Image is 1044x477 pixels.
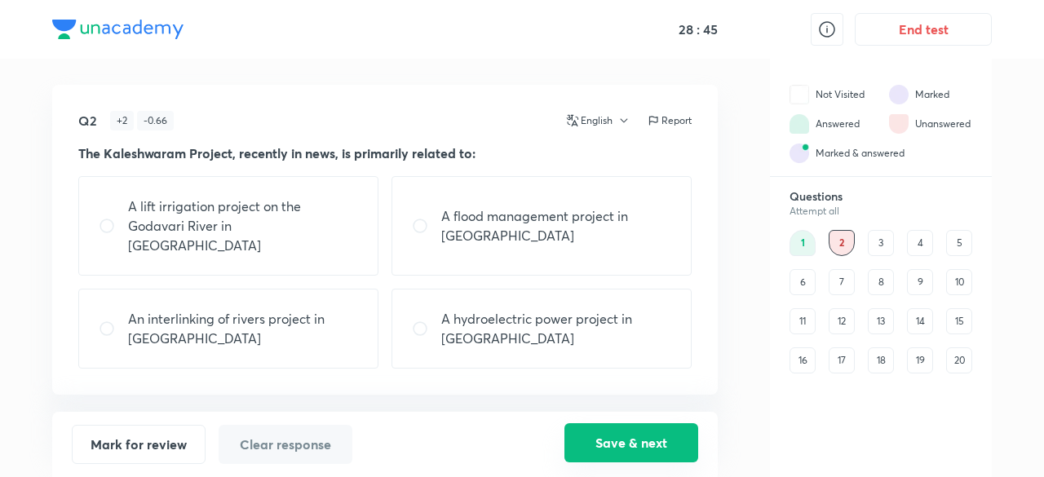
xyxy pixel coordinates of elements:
div: 5 [946,230,972,256]
p: Report [661,113,692,128]
p: A lift irrigation project on the Godavari River in [GEOGRAPHIC_DATA] [128,197,358,255]
div: 18 [868,347,894,373]
h6: Questions [790,189,972,204]
strong: The Kaleshwaram Project, recently in news, is primarily related to: [78,144,476,161]
button: Save & next [564,423,698,462]
div: 4 [907,230,933,256]
img: attempt state [790,114,809,134]
div: Marked & answered [816,146,905,161]
div: 13 [868,308,894,334]
button: End test [855,13,992,46]
div: Answered [816,117,860,131]
div: + 2 [110,111,134,130]
div: 17 [829,347,855,373]
div: 11 [790,308,816,334]
div: 14 [907,308,933,334]
div: 6 [790,269,816,295]
div: Not Visited [816,87,865,102]
p: A hydroelectric power project in [GEOGRAPHIC_DATA] [441,309,671,348]
div: - 0.66 [137,111,174,130]
div: 7 [829,269,855,295]
p: A flood management project in [GEOGRAPHIC_DATA] [441,206,671,245]
h5: 45 [700,21,718,38]
button: Clear response [219,425,352,464]
img: attempt state [889,85,909,104]
div: Marked [915,87,949,102]
button: English [561,113,630,128]
div: 9 [907,269,933,295]
div: 10 [946,269,972,295]
div: 19 [907,347,933,373]
div: 8 [868,269,894,295]
img: report icon [647,114,660,127]
div: 20 [946,347,972,373]
img: attempt state [790,85,809,104]
div: 1 [790,230,816,256]
button: Mark for review [72,425,206,464]
div: 15 [946,308,972,334]
div: Unanswered [915,117,971,131]
img: attempt state [889,114,909,134]
div: 12 [829,308,855,334]
div: 16 [790,347,816,373]
h5: Q2 [78,111,97,130]
img: attempt state [790,144,809,163]
h5: 28 : [675,21,700,38]
div: Attempt all [790,205,972,217]
div: 2 [829,230,855,256]
p: An interlinking of rivers project in [GEOGRAPHIC_DATA] [128,309,358,348]
div: 3 [868,230,894,256]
